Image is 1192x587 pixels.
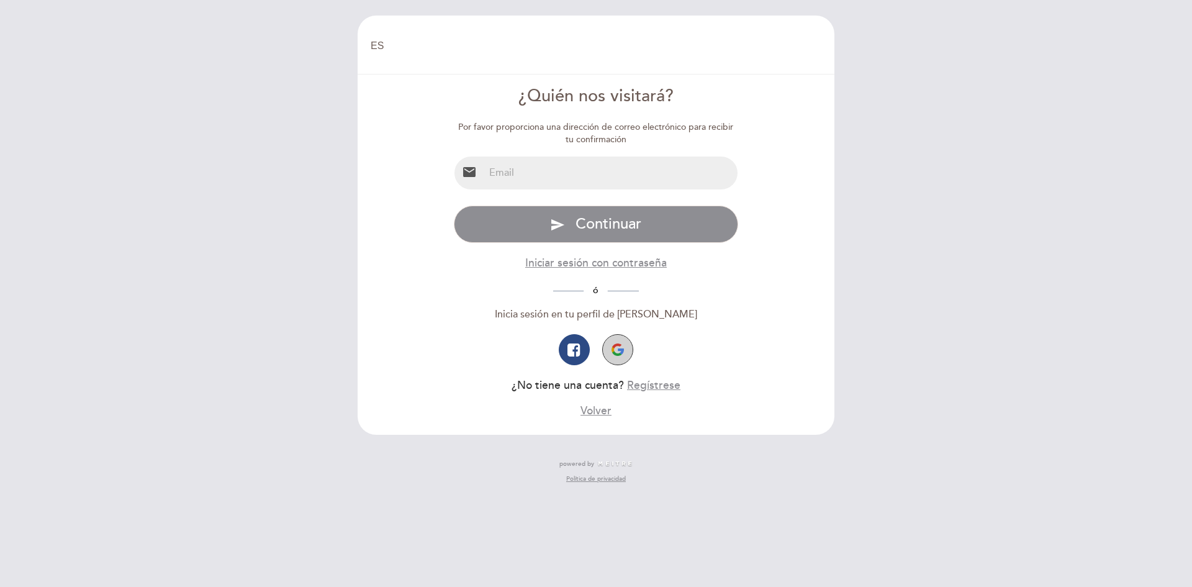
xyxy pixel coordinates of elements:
div: Por favor proporciona una dirección de correo electrónico para recibir tu confirmación [454,121,739,146]
button: Volver [580,403,612,419]
span: ó [584,285,608,296]
a: powered by [559,460,633,468]
img: MEITRE [597,461,633,467]
span: ¿No tiene una cuenta? [512,379,624,392]
button: send Continuar [454,206,739,243]
button: Iniciar sesión con contraseña [525,255,667,271]
button: Regístrese [627,378,680,393]
div: Inicia sesión en tu perfil de [PERSON_NAME] [454,307,739,322]
span: Continuar [576,215,641,233]
i: send [550,217,565,232]
span: powered by [559,460,594,468]
a: Política de privacidad [566,475,626,483]
div: ¿Quién nos visitará? [454,84,739,109]
i: email [462,165,477,180]
input: Email [484,157,738,189]
img: icon-google.png [612,344,624,356]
